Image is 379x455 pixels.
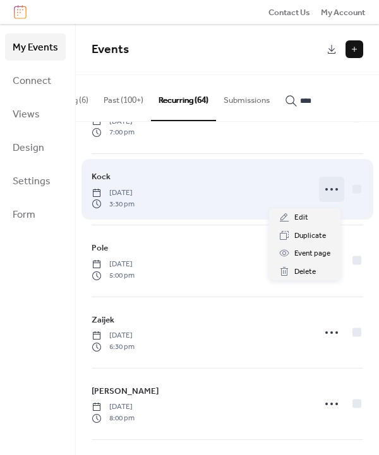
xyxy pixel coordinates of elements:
span: Duplicate [294,230,326,242]
span: [DATE] [92,401,135,413]
span: [DATE] [92,259,135,270]
a: Form [5,201,66,228]
a: Settings [5,167,66,194]
a: Connect [5,67,66,94]
button: Past (100+) [96,75,151,119]
span: 7:00 pm [92,127,135,138]
span: Views [13,105,40,124]
span: Form [13,205,35,225]
span: Contact Us [268,6,310,19]
button: Recurring (64) [151,75,216,121]
a: Views [5,100,66,127]
a: Design [5,134,66,161]
span: My Events [13,38,58,57]
span: Event page [294,247,330,260]
a: My Account [321,6,365,18]
span: Design [13,138,44,158]
a: Zaijek [92,313,114,327]
span: Kock [92,170,111,183]
img: logo [14,5,27,19]
span: Edit [294,211,308,224]
a: My Events [5,33,66,61]
span: My Account [321,6,365,19]
span: 6:30 pm [92,341,135,353]
span: [DATE] [92,187,135,199]
span: Events [92,38,129,61]
span: [DATE] [92,116,135,127]
a: Kock [92,170,111,184]
button: Submissions [216,75,277,119]
span: Connect [13,71,51,91]
a: Contact Us [268,6,310,18]
span: 3:30 pm [92,199,135,210]
span: Zaijek [92,314,114,326]
span: 8:00 pm [92,413,135,424]
a: [PERSON_NAME] [92,384,159,398]
span: Delete [294,266,316,278]
span: [DATE] [92,330,135,341]
a: Pole [92,241,108,255]
span: Settings [13,172,51,191]
span: Pole [92,242,108,254]
span: 5:00 pm [92,270,135,281]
